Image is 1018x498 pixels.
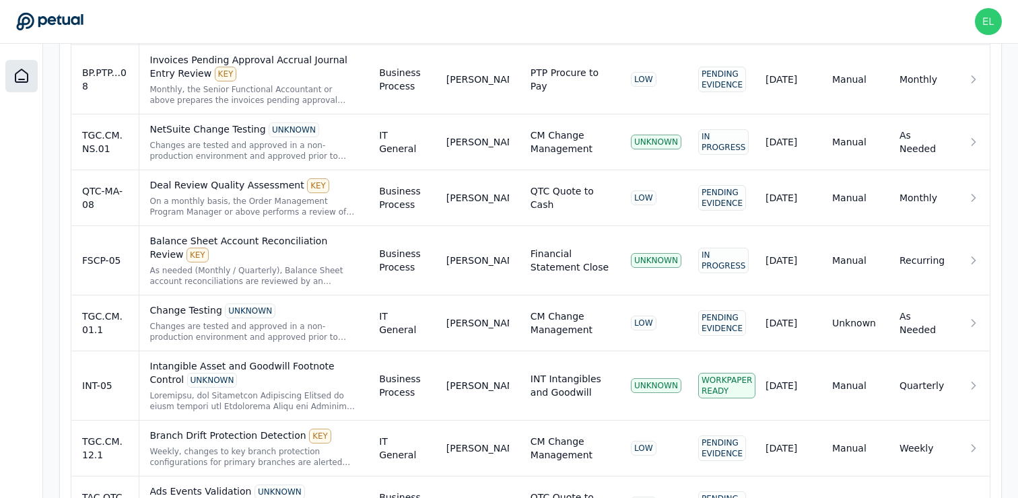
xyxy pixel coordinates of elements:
[150,390,358,412] div: Quarterly, the Functional Accounting Manager or above reviews the Intangible Asset and Goodwill f...
[766,316,811,330] div: [DATE]
[368,114,436,170] td: IT General
[531,372,609,399] div: INT Intangibles and Goodwill
[631,72,656,87] div: LOW
[531,129,609,155] div: CM Change Management
[821,351,889,421] td: Manual
[368,226,436,295] td: Business Process
[150,265,358,287] div: As needed (Monthly / Quarterly), Balance Sheet account reconciliations are reviewed by an indepen...
[150,140,358,162] div: Changes are tested and approved in a non-production environment and approved prior to being imple...
[150,53,358,81] div: Invoices Pending Approval Accrual Journal Entry Review
[187,373,238,388] div: UNKNOWN
[889,226,956,295] td: Recurring
[698,373,755,398] div: Workpaper Ready
[225,304,275,318] div: UNKNOWN
[889,170,956,226] td: Monthly
[889,295,956,351] td: As Needed
[631,316,656,330] div: LOW
[631,190,656,205] div: LOW
[150,178,358,193] div: Deal Review Quality Assessment
[82,66,128,93] div: BP.PTP...08
[150,84,358,106] div: Monthly, the Senior Functional Accountant or above prepares the invoices pending approval accrual...
[631,253,681,268] div: UNKNOWN
[150,304,358,318] div: Change Testing
[150,359,358,388] div: Intangible Asset and Goodwill Footnote Control
[531,184,609,211] div: QTC Quote to Cash
[150,429,358,443] div: Branch Drift Protection Detection
[975,8,1002,35] img: eliot+reddit@petual.ai
[307,178,329,193] div: KEY
[698,185,746,211] div: Pending Evidence
[531,66,609,93] div: PTP Procure to Pay
[269,122,319,137] div: UNKNOWN
[150,122,358,137] div: NetSuite Change Testing
[889,421,956,476] td: Weekly
[531,247,609,274] div: Financial Statement Close
[766,441,811,455] div: [DATE]
[368,170,436,226] td: Business Process
[531,310,609,336] div: CM Change Management
[698,435,746,461] div: Pending Evidence
[631,441,656,456] div: LOW
[821,421,889,476] td: Manual
[766,254,811,267] div: [DATE]
[150,234,358,262] div: Balance Sheet Account Reconciliation Review
[82,254,128,267] div: FSCP-05
[821,114,889,170] td: Manual
[889,114,956,170] td: As Needed
[766,135,811,149] div: [DATE]
[82,435,128,462] div: TGC.CM.12.1
[82,184,128,211] div: QTC-MA-08
[698,129,749,155] div: In Progress
[698,248,749,273] div: In Progress
[446,441,509,455] div: [PERSON_NAME]
[531,435,609,462] div: CM Change Management
[150,321,358,343] div: Changes are tested and approved in a non-production environment and approved prior to being imple...
[446,191,509,205] div: [PERSON_NAME]
[368,351,436,421] td: Business Process
[631,378,681,393] div: UNKNOWN
[368,421,436,476] td: IT General
[309,429,331,443] div: KEY
[698,310,746,336] div: Pending Evidence
[889,351,956,421] td: Quarterly
[215,67,237,81] div: KEY
[821,295,889,351] td: Unknown
[821,170,889,226] td: Manual
[821,226,889,295] td: Manual
[446,379,509,392] div: [PERSON_NAME]
[150,446,358,468] div: Weekly, changes to key branch protection configurations for primary branches are alerted upon cha...
[368,45,436,114] td: Business Process
[821,45,889,114] td: Manual
[186,248,209,262] div: KEY
[82,379,128,392] div: INT-05
[82,310,128,336] div: TGC.CM.01.1
[446,254,509,267] div: [PERSON_NAME]
[16,12,83,31] a: Go to Dashboard
[766,379,811,392] div: [DATE]
[889,45,956,114] td: Monthly
[631,135,681,149] div: UNKNOWN
[82,129,128,155] div: TGC.CM.NS.01
[446,73,509,86] div: [PERSON_NAME]
[766,73,811,86] div: [DATE]
[368,295,436,351] td: IT General
[698,67,746,92] div: Pending Evidence
[5,60,38,92] a: Dashboard
[766,191,811,205] div: [DATE]
[446,316,509,330] div: [PERSON_NAME]
[150,196,358,217] div: On a monthly basis, the Order Management Program Manager or above performs a review of Closed/Won...
[446,135,509,149] div: [PERSON_NAME]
